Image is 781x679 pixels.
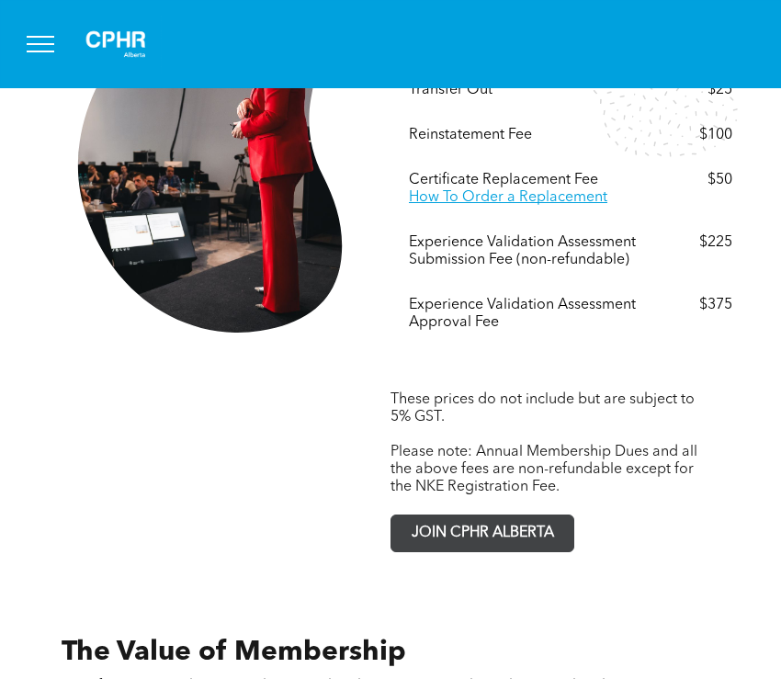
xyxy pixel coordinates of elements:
[668,297,732,314] div: $375
[668,82,732,99] div: $25
[668,127,732,144] div: $100
[409,297,664,332] div: Experience Validation Assessment Approval Fee
[17,20,64,68] button: menu
[409,82,664,99] div: Transfer Out
[70,15,162,74] img: A white background with a few lines on it
[668,234,732,252] div: $225
[62,639,406,666] span: The Value of Membership
[390,392,695,424] span: These prices do not include but are subject to 5% GST.
[668,172,732,189] div: $50
[390,515,574,552] a: JOIN CPHR ALBERTA
[409,234,664,269] div: Experience Validation Assessment Submission Fee (non-refundable)
[409,172,664,189] div: Certificate Replacement Fee
[409,127,664,144] div: Reinstatement Fee
[405,515,560,551] span: JOIN CPHR ALBERTA
[409,190,607,205] a: How To Order a Replacement
[390,445,697,494] span: Please note: Annual Membership Dues and all the above fees are non-refundable except for the NKE ...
